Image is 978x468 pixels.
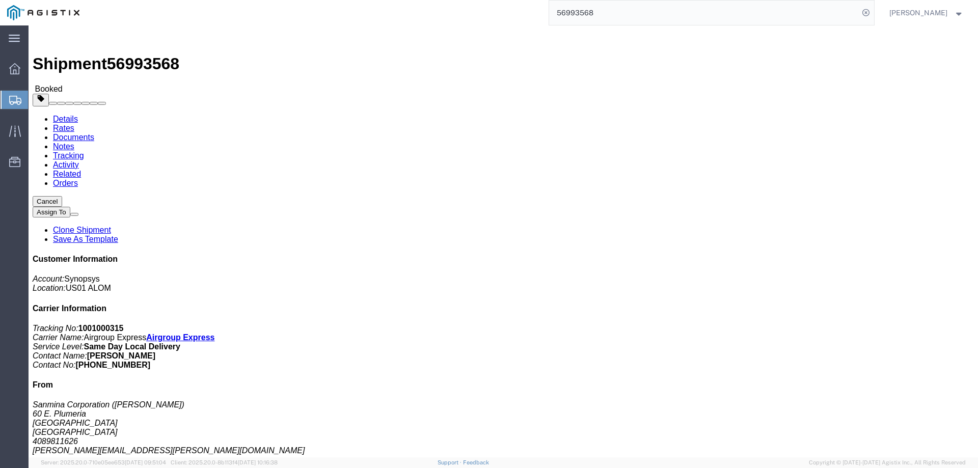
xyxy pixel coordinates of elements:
[889,7,947,18] span: Billy Lo
[809,458,966,467] span: Copyright © [DATE]-[DATE] Agistix Inc., All Rights Reserved
[171,459,278,465] span: Client: 2025.20.0-8b113f4
[41,459,166,465] span: Server: 2025.20.0-710e05ee653
[549,1,859,25] input: Search for shipment number, reference number
[29,25,978,457] iframe: FS Legacy Container
[463,459,489,465] a: Feedback
[889,7,964,19] button: [PERSON_NAME]
[238,459,278,465] span: [DATE] 10:16:38
[438,459,463,465] a: Support
[7,5,79,20] img: logo
[125,459,166,465] span: [DATE] 09:51:04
